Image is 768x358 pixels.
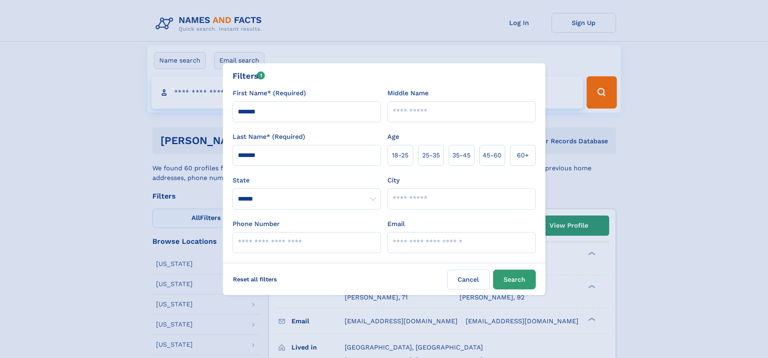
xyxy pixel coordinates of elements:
label: Reset all filters [228,270,282,289]
span: 60+ [517,151,529,160]
label: Age [387,132,399,142]
span: 25‑35 [422,151,440,160]
label: Cancel [447,270,490,289]
button: Search [493,270,536,289]
span: 45‑60 [483,151,502,160]
label: Last Name* (Required) [233,132,305,142]
label: Phone Number [233,219,280,229]
div: Filters [233,70,265,82]
span: 18‑25 [392,151,408,160]
span: 35‑45 [452,151,470,160]
label: State [233,176,381,185]
label: Middle Name [387,88,429,98]
label: City [387,176,400,185]
label: First Name* (Required) [233,88,306,98]
label: Email [387,219,405,229]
